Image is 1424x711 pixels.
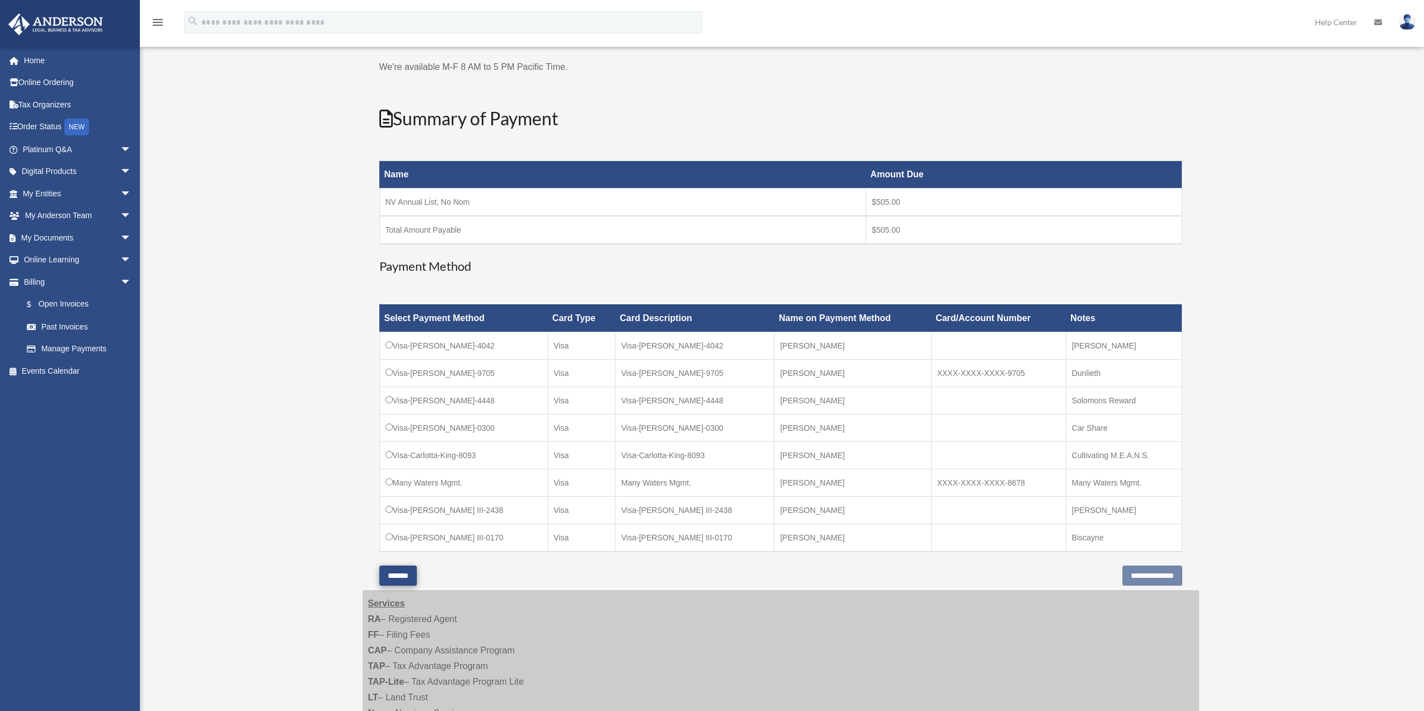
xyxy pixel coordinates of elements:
[1066,496,1182,524] td: [PERSON_NAME]
[368,661,386,671] strong: TAP
[615,332,774,359] td: Visa-[PERSON_NAME]-4042
[1066,359,1182,387] td: Dunlieth
[120,161,143,183] span: arrow_drop_down
[1066,524,1182,552] td: Biscayne
[379,387,548,414] td: Visa-[PERSON_NAME]-4448
[1066,441,1182,469] td: Cultivating M.E.A.N.S.
[33,298,39,312] span: $
[368,693,378,702] strong: LT
[379,59,1182,75] p: We're available M-F 8 AM to 5 PM Pacific Time.
[1066,469,1182,496] td: Many Waters Mgmt.
[931,304,1066,332] th: Card/Account Number
[615,359,774,387] td: Visa-[PERSON_NAME]-9705
[8,49,148,72] a: Home
[368,630,379,639] strong: FF
[8,161,148,183] a: Digital Productsarrow_drop_down
[379,359,548,387] td: Visa-[PERSON_NAME]-9705
[615,496,774,524] td: Visa-[PERSON_NAME] III-2438
[774,332,931,359] td: [PERSON_NAME]
[548,441,615,469] td: Visa
[368,646,387,655] strong: CAP
[774,414,931,441] td: [PERSON_NAME]
[8,271,143,293] a: Billingarrow_drop_down
[615,441,774,469] td: Visa-Carlotta-King-8093
[615,414,774,441] td: Visa-[PERSON_NAME]-0300
[120,182,143,205] span: arrow_drop_down
[774,524,931,552] td: [PERSON_NAME]
[548,469,615,496] td: Visa
[379,258,1182,275] h3: Payment Method
[866,161,1182,189] th: Amount Due
[774,304,931,332] th: Name on Payment Method
[866,216,1182,244] td: $505.00
[379,161,866,189] th: Name
[379,524,548,552] td: Visa-[PERSON_NAME] III-0170
[615,387,774,414] td: Visa-[PERSON_NAME]-4448
[774,469,931,496] td: [PERSON_NAME]
[774,359,931,387] td: [PERSON_NAME]
[379,189,866,216] td: NV Annual List, No Nom
[120,205,143,228] span: arrow_drop_down
[548,304,615,332] th: Card Type
[151,20,165,29] a: menu
[931,359,1066,387] td: XXXX-XXXX-XXXX-9705
[615,304,774,332] th: Card Description
[8,93,148,116] a: Tax Organizers
[379,106,1182,131] h2: Summary of Payment
[64,119,89,135] div: NEW
[548,414,615,441] td: Visa
[120,249,143,272] span: arrow_drop_down
[8,72,148,94] a: Online Ordering
[151,16,165,29] i: menu
[368,677,405,686] strong: TAP-Lite
[379,441,548,469] td: Visa-Carlotta-King-8093
[120,138,143,161] span: arrow_drop_down
[1066,304,1182,332] th: Notes
[379,496,548,524] td: Visa-[PERSON_NAME] III-2438
[120,271,143,294] span: arrow_drop_down
[8,227,148,249] a: My Documentsarrow_drop_down
[1399,14,1416,30] img: User Pic
[379,332,548,359] td: Visa-[PERSON_NAME]-4042
[8,360,148,382] a: Events Calendar
[548,496,615,524] td: Visa
[5,13,106,35] img: Anderson Advisors Platinum Portal
[615,524,774,552] td: Visa-[PERSON_NAME] III-0170
[368,599,405,608] strong: Services
[187,15,199,27] i: search
[548,387,615,414] td: Visa
[8,138,148,161] a: Platinum Q&Aarrow_drop_down
[774,441,931,469] td: [PERSON_NAME]
[16,293,137,316] a: $Open Invoices
[1066,387,1182,414] td: Solomons Reward
[16,338,143,360] a: Manage Payments
[368,614,381,624] strong: RA
[8,116,148,139] a: Order StatusNEW
[1066,414,1182,441] td: Car Share
[379,216,866,244] td: Total Amount Payable
[548,332,615,359] td: Visa
[379,469,548,496] td: Many Waters Mgmt.
[615,469,774,496] td: Many Waters Mgmt.
[774,387,931,414] td: [PERSON_NAME]
[8,205,148,227] a: My Anderson Teamarrow_drop_down
[379,414,548,441] td: Visa-[PERSON_NAME]-0300
[774,496,931,524] td: [PERSON_NAME]
[866,189,1182,216] td: $505.00
[1066,332,1182,359] td: [PERSON_NAME]
[8,249,148,271] a: Online Learningarrow_drop_down
[16,316,143,338] a: Past Invoices
[931,469,1066,496] td: XXXX-XXXX-XXXX-8678
[548,359,615,387] td: Visa
[8,182,148,205] a: My Entitiesarrow_drop_down
[379,304,548,332] th: Select Payment Method
[548,524,615,552] td: Visa
[120,227,143,249] span: arrow_drop_down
